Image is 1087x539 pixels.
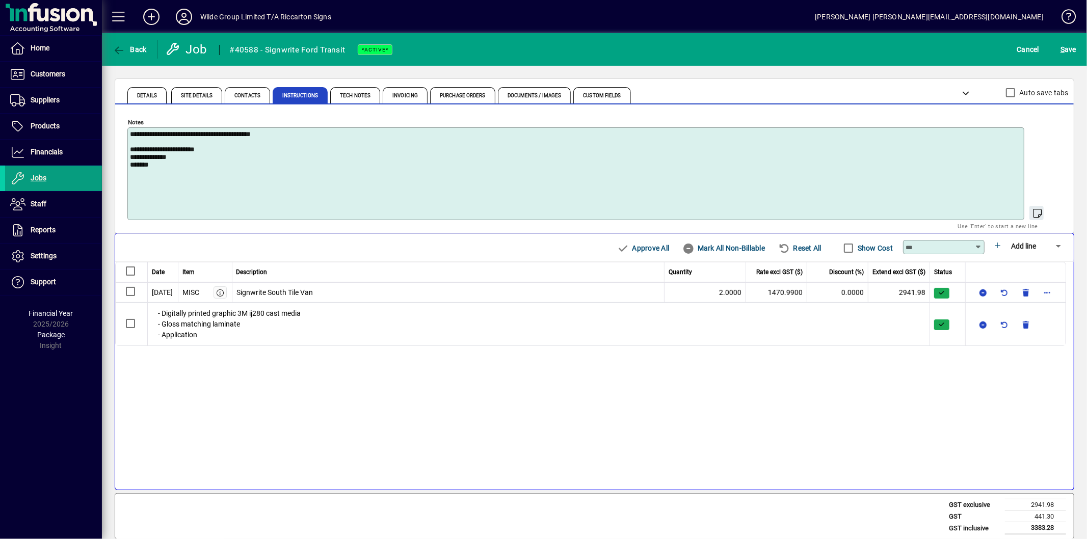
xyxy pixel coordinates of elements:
span: Financials [31,148,63,156]
span: Purchase Orders [440,93,486,98]
td: 441.30 [1005,510,1066,522]
button: Add [135,8,168,26]
a: Products [5,114,102,139]
span: Date [152,267,165,277]
span: Details [137,93,157,98]
span: Jobs [31,174,46,182]
div: - Digitally printed graphic 3M ij280 cast media - Gloss matching laminate - Application [153,303,930,345]
span: Approve All [617,240,669,256]
button: Save [1058,40,1079,59]
a: Knowledge Base [1054,2,1074,35]
td: 0.0000 [807,282,868,303]
span: Customers [31,70,65,78]
span: Package [37,331,65,339]
span: 2.0000 [719,287,741,298]
span: Staff [31,200,46,208]
span: Settings [31,252,57,260]
span: Financial Year [29,309,73,317]
a: Staff [5,192,102,217]
td: Signwrite South Tile Van [232,282,665,303]
mat-label: Notes [128,119,144,126]
span: Invoicing [392,93,418,98]
button: Cancel [1015,40,1042,59]
span: Description [236,267,268,277]
span: Support [31,278,56,286]
div: Wilde Group Limited T/A Riccarton Signs [200,9,331,25]
div: [PERSON_NAME] [PERSON_NAME][EMAIL_ADDRESS][DOMAIN_NAME] [815,9,1044,25]
span: Reports [31,226,56,234]
td: 3383.28 [1005,522,1066,534]
mat-hint: Use 'Enter' to start a new line [958,220,1038,232]
span: Back [113,45,147,53]
button: Approve All [613,239,673,257]
label: Auto save tabs [1018,88,1069,98]
button: Mark All Non-Billable [678,239,769,257]
button: Profile [168,8,200,26]
span: Extend excl GST ($) [872,267,925,277]
app-page-header-button: Back [102,40,158,59]
span: Suppliers [31,96,60,104]
label: Show Cost [856,243,893,253]
span: Custom Fields [583,93,621,98]
span: Mark All Non-Billable [682,240,765,256]
span: ave [1061,41,1076,58]
button: Reset All [774,239,826,257]
td: GST inclusive [944,522,1005,534]
a: Support [5,269,102,295]
a: Home [5,36,102,61]
a: Settings [5,244,102,269]
span: Rate excl GST ($) [756,267,803,277]
span: Instructions [282,93,318,98]
button: More options [1039,284,1055,301]
a: Financials [5,140,102,165]
span: Home [31,44,49,52]
span: Contacts [234,93,260,98]
a: Reports [5,218,102,243]
td: 2941.98 [868,282,930,303]
td: GST [944,510,1005,522]
span: Add line [1011,242,1036,250]
td: [DATE] [148,282,178,303]
button: Back [110,40,149,59]
td: 2941.98 [1005,499,1066,511]
span: S [1061,45,1065,53]
span: Products [31,122,60,130]
div: Job [166,41,209,58]
span: Quantity [669,267,692,277]
span: Documents / Images [508,93,562,98]
a: Suppliers [5,88,102,113]
span: Site Details [181,93,213,98]
span: Item [182,267,195,277]
div: MISC [182,287,199,298]
span: Discount (%) [829,267,864,277]
a: Customers [5,62,102,87]
td: GST exclusive [944,499,1005,511]
div: #40588 - Signwrite Ford Transit [230,42,346,58]
span: Tech Notes [340,93,370,98]
span: Status [934,267,952,277]
span: Reset All [778,240,821,256]
span: Cancel [1017,41,1040,58]
td: 1470.9900 [746,282,807,303]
